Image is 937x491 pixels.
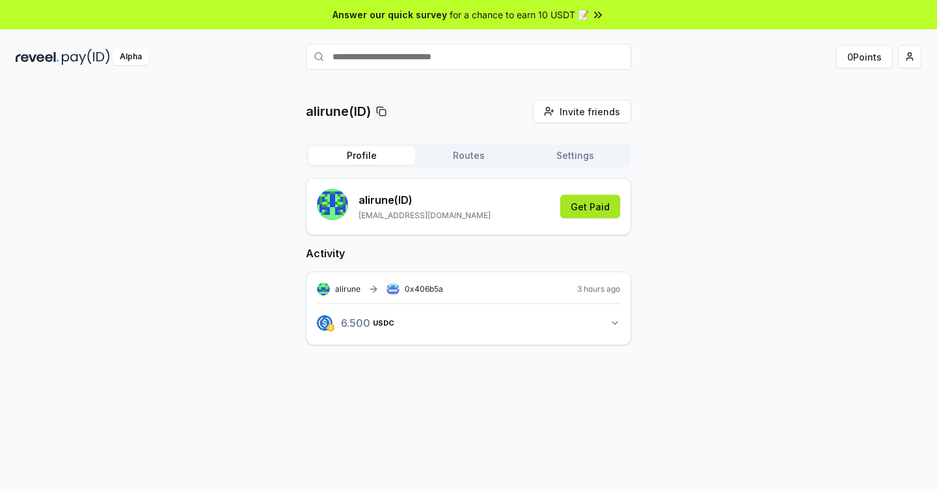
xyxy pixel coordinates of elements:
button: Settings [522,147,629,165]
img: reveel_dark [16,49,59,65]
p: [EMAIL_ADDRESS][DOMAIN_NAME] [359,210,491,221]
button: Invite friends [533,100,631,123]
p: alirune (ID) [359,192,491,208]
span: 3 hours ago [577,284,620,294]
button: 0Points [836,45,893,68]
span: 0x406b5a [405,284,443,294]
img: logo.png [317,315,333,331]
span: for a chance to earn 10 USDT 📝 [450,8,589,21]
img: pay_id [62,49,110,65]
span: Invite friends [560,105,620,119]
h2: Activity [306,245,631,261]
img: logo.png [327,324,334,331]
span: alirune [335,284,360,294]
button: Get Paid [560,195,620,218]
button: Routes [415,147,522,165]
div: Alpha [113,49,149,65]
button: 6.500USDC [317,312,620,334]
span: Answer our quick survey [333,8,447,21]
p: alirune(ID) [306,102,371,120]
button: Profile [308,147,415,165]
